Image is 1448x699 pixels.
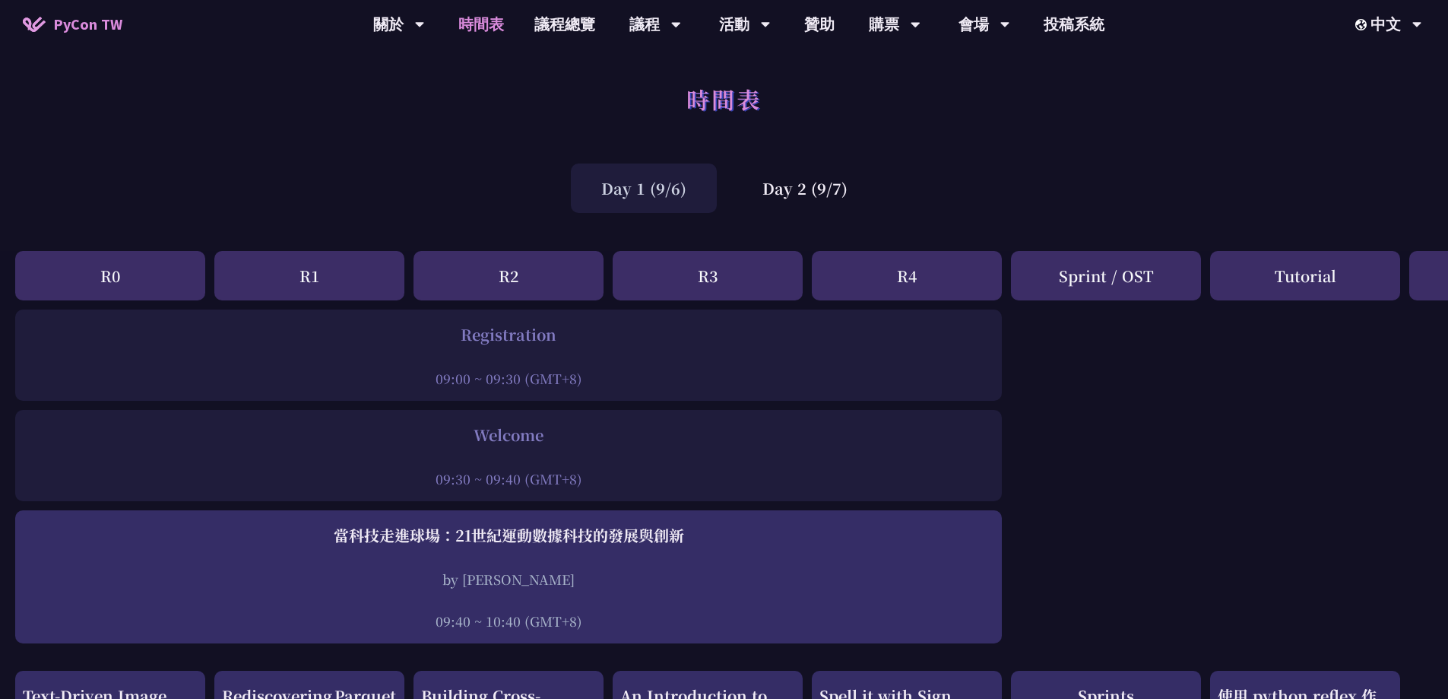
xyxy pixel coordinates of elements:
[23,570,994,589] div: by [PERSON_NAME]
[571,164,717,213] div: Day 1 (9/6)
[23,524,994,547] div: 當科技走進球場：21世紀運動數據科技的發展與創新
[23,17,46,32] img: Home icon of PyCon TW 2025
[1011,251,1201,300] div: Sprint / OST
[23,323,994,346] div: Registration
[23,524,994,631] a: 當科技走進球場：21世紀運動數據科技的發展與創新 by [PERSON_NAME] 09:40 ~ 10:40 (GMT+8)
[1210,251,1400,300] div: Tutorial
[732,164,878,213] div: Day 2 (9/7)
[214,251,404,300] div: R1
[812,251,1002,300] div: R4
[23,369,994,388] div: 09:00 ~ 09:30 (GMT+8)
[23,612,994,631] div: 09:40 ~ 10:40 (GMT+8)
[53,13,122,36] span: PyCon TW
[1355,19,1370,30] img: Locale Icon
[23,424,994,446] div: Welcome
[613,251,803,300] div: R3
[8,5,138,43] a: PyCon TW
[413,251,604,300] div: R2
[686,76,762,122] h1: 時間表
[15,251,205,300] div: R0
[23,469,994,488] div: 09:30 ~ 09:40 (GMT+8)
